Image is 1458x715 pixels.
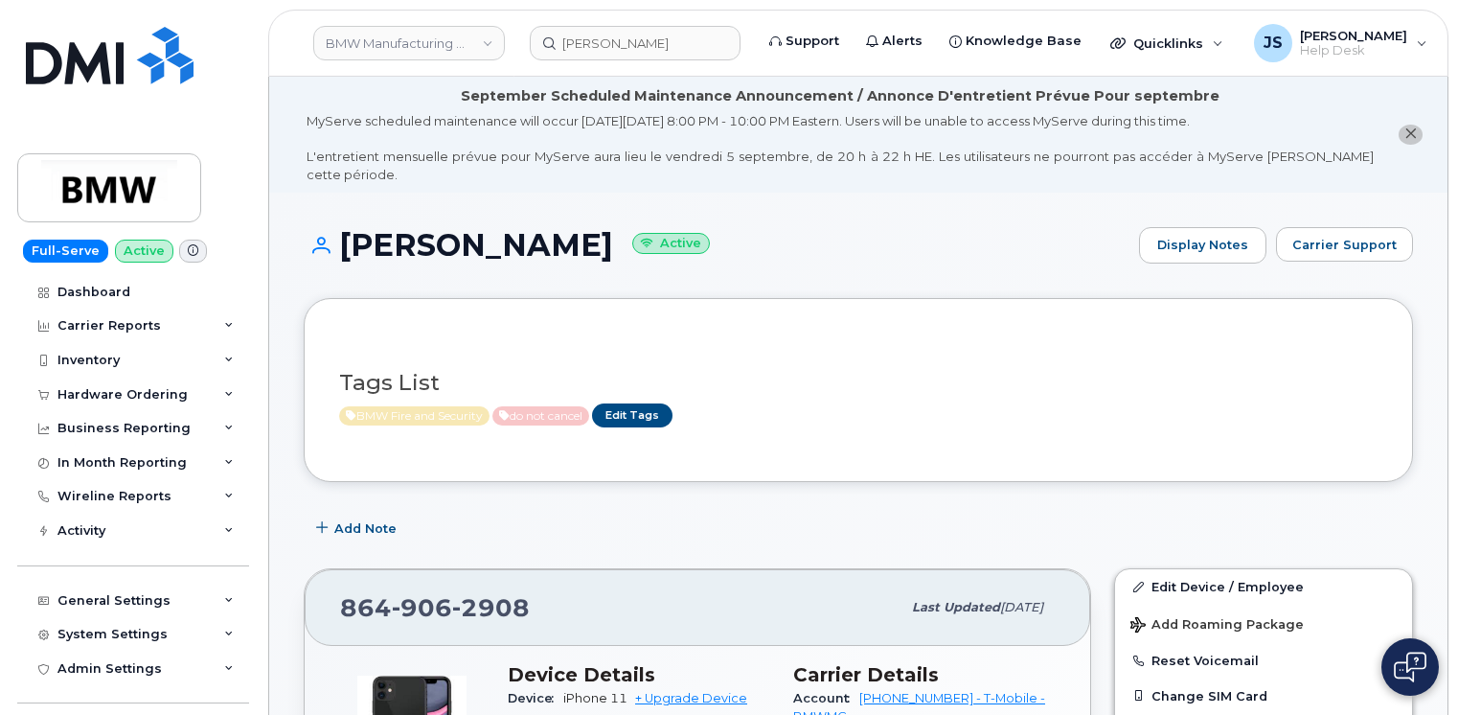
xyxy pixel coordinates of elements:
span: Account [793,691,859,705]
a: Edit Device / Employee [1115,569,1412,604]
button: Reset Voicemail [1115,643,1412,678]
h3: Tags List [339,371,1378,395]
span: Add Roaming Package [1130,617,1304,635]
a: Display Notes [1139,227,1266,264]
span: Add Note [334,519,397,538]
h3: Carrier Details [793,663,1056,686]
span: Active [339,406,490,426]
span: Device [508,691,563,705]
div: September Scheduled Maintenance Announcement / Annonce D'entretient Prévue Pour septembre [461,86,1219,106]
span: iPhone 11 [563,691,627,705]
span: Carrier Support [1292,236,1397,254]
button: close notification [1399,125,1423,145]
span: 2908 [452,593,530,622]
div: MyServe scheduled maintenance will occur [DATE][DATE] 8:00 PM - 10:00 PM Eastern. Users will be u... [307,112,1374,183]
img: Open chat [1394,652,1426,682]
span: [DATE] [1000,600,1043,614]
span: 906 [392,593,452,622]
h1: [PERSON_NAME] [304,228,1129,262]
span: 864 [340,593,530,622]
button: Carrier Support [1276,227,1413,262]
span: Last updated [912,600,1000,614]
button: Change SIM Card [1115,679,1412,713]
small: Active [632,233,710,255]
button: Add Roaming Package [1115,604,1412,643]
a: Edit Tags [592,404,672,427]
span: Active [492,406,589,426]
h3: Device Details [508,663,770,686]
a: + Upgrade Device [635,691,747,705]
button: Add Note [304,511,413,545]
